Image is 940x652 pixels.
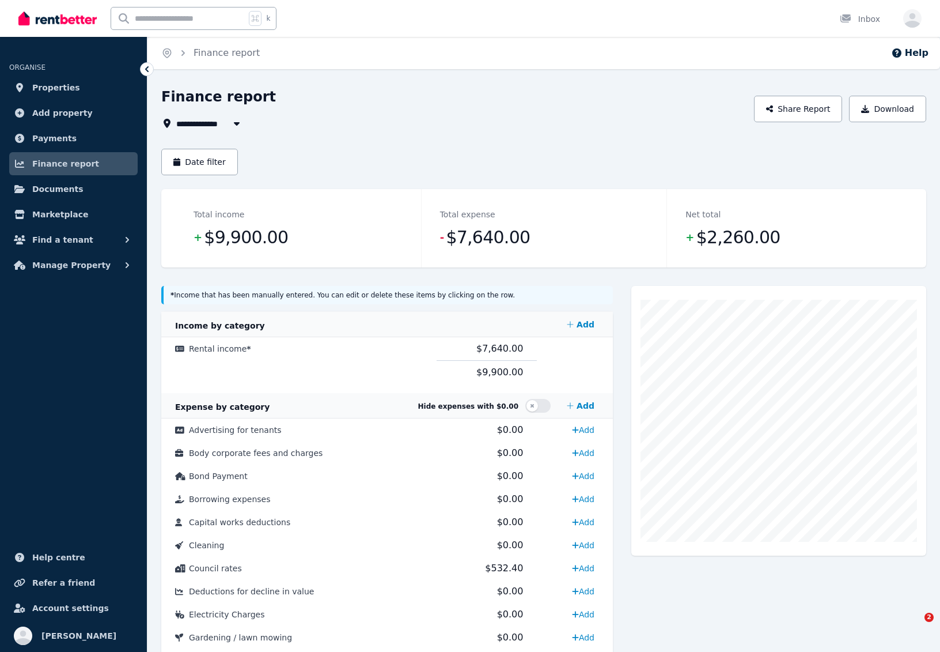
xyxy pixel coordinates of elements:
span: $0.00 [497,540,524,551]
dt: Total income [194,208,244,221]
span: Marketplace [32,208,88,221]
a: Add [567,467,599,485]
a: Add [567,559,599,578]
div: Inbox [840,13,880,25]
button: Manage Property [9,254,138,277]
a: Refer a friend [9,571,138,594]
a: Properties [9,76,138,99]
span: $0.00 [497,470,524,481]
button: Help [891,46,928,60]
button: Find a tenant [9,228,138,251]
span: Documents [32,182,84,196]
a: Add [567,513,599,532]
span: k [266,14,270,23]
span: Manage Property [32,258,111,272]
a: Add [567,536,599,555]
span: Income by category [175,321,265,330]
span: Add property [32,106,93,120]
small: Income that has been manually entered. You can edit or delete these items by clicking on the row. [170,291,515,299]
span: $0.00 [497,424,524,435]
span: Cleaning [189,541,224,550]
span: Expense by category [175,402,270,412]
button: Download [849,96,926,122]
span: $9,900.00 [476,367,523,378]
span: Bond Payment [189,472,248,481]
h1: Finance report [161,88,276,106]
a: Documents [9,178,138,201]
iframe: Intercom live chat [901,613,928,640]
a: Add [567,490,599,508]
span: Deductions for decline in value [189,587,314,596]
a: Payments [9,127,138,150]
span: Gardening / lawn mowing [189,633,292,642]
a: Add property [9,101,138,125]
span: Properties [32,81,80,95]
span: Payments [32,131,77,145]
span: $7,640.00 [476,343,523,354]
span: ORGANISE [9,63,46,71]
button: Date filter [161,149,238,175]
span: + [194,229,202,246]
span: $9,900.00 [204,226,288,249]
span: Borrowing expenses [189,495,270,504]
a: Account settings [9,597,138,620]
span: $0.00 [497,632,524,643]
span: + [685,229,693,246]
a: Add [567,421,599,439]
span: Refer a friend [32,576,95,590]
span: $0.00 [497,586,524,597]
span: Body corporate fees and charges [189,449,323,458]
span: Find a tenant [32,233,93,247]
span: [PERSON_NAME] [41,629,116,643]
a: Add [567,444,599,462]
span: $532.40 [485,563,523,574]
span: Council rates [189,564,242,573]
a: Finance report [9,152,138,175]
span: Hide expenses with $0.00 [418,402,518,410]
span: $0.00 [497,517,524,527]
span: Help centre [32,551,85,564]
span: $7,640.00 [446,226,530,249]
a: Add [567,582,599,601]
a: Help centre [9,546,138,569]
button: Share Report [754,96,843,122]
span: Capital works deductions [189,518,290,527]
span: $0.00 [497,493,524,504]
a: Add [567,605,599,624]
img: RentBetter [18,10,97,27]
a: Add [567,628,599,647]
span: $2,260.00 [696,226,780,249]
a: Finance report [194,47,260,58]
span: Electricity Charges [189,610,265,619]
span: $0.00 [497,447,524,458]
a: Marketplace [9,203,138,226]
a: Add [562,313,599,336]
span: Finance report [32,157,99,171]
span: Advertising for tenants [189,425,282,435]
span: Rental income [189,344,251,353]
span: - [440,229,444,246]
nav: Breadcrumb [147,37,274,69]
span: Account settings [32,601,109,615]
dt: Net total [685,208,721,221]
span: 2 [924,613,934,622]
a: Add [562,394,599,417]
span: $0.00 [497,609,524,620]
dt: Total expense [440,208,495,221]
